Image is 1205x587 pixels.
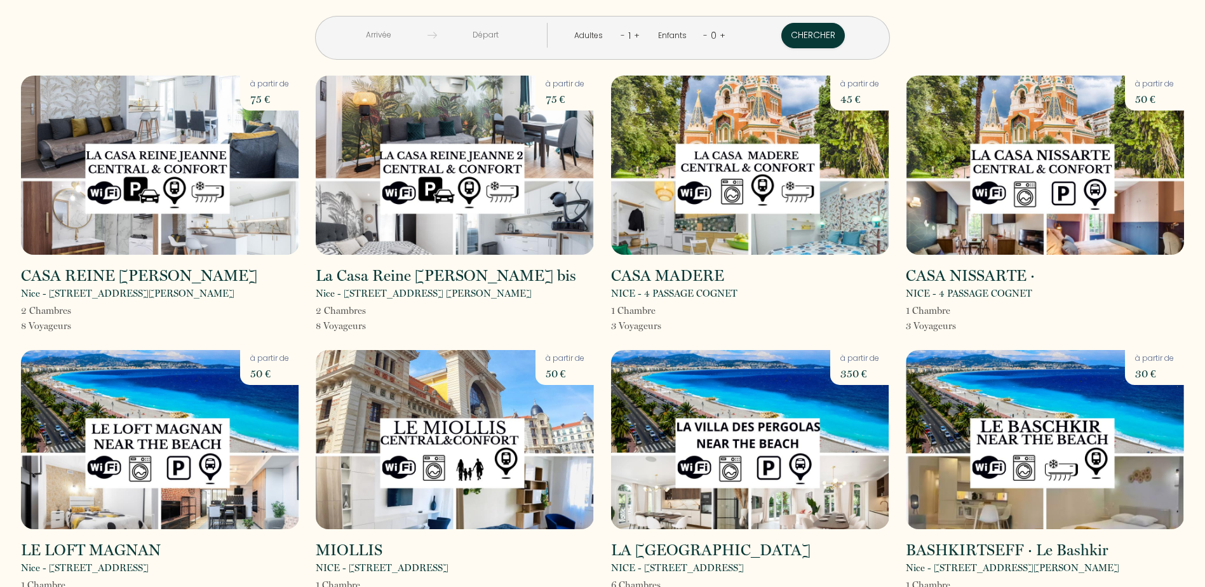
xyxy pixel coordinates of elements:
p: 8 Voyageur [21,318,71,334]
a: + [720,29,725,41]
a: - [703,29,708,41]
h2: CASA MADERE [611,268,724,283]
h2: CASA NISSARTE · [906,268,1035,283]
p: à partir de [840,353,879,365]
p: 3 Voyageur [906,318,956,334]
p: Nice - [STREET_ADDRESS][PERSON_NAME] [906,560,1119,576]
p: à partir de [1135,78,1174,90]
img: guests [427,30,437,40]
h2: CASA REINE [PERSON_NAME] [21,268,257,283]
img: rental-image [906,350,1184,529]
p: à partir de [546,78,584,90]
span: s [952,320,956,332]
img: rental-image [316,350,594,529]
a: + [634,29,640,41]
p: NICE - 4 PASSAGE COGNET [906,286,1032,301]
p: à partir de [1135,353,1174,365]
span: s [657,320,661,332]
h2: LA [GEOGRAPHIC_DATA] [611,543,811,558]
p: 75 € [250,90,289,108]
img: rental-image [316,76,594,255]
img: rental-image [611,76,889,255]
input: Départ [437,23,534,48]
p: 50 € [546,365,584,382]
h2: La Casa Reine [PERSON_NAME] bis [316,268,576,283]
p: 45 € [840,90,879,108]
img: rental-image [906,76,1184,255]
p: 50 € [1135,90,1174,108]
h2: MIOLLIS [316,543,382,558]
p: 30 € [1135,365,1174,382]
p: Nice - [STREET_ADDRESS] [21,560,149,576]
p: 1 Chambre [906,303,956,318]
p: NICE - [STREET_ADDRESS] [316,560,448,576]
p: à partir de [250,78,289,90]
h2: BASHKIRTSEFF · Le Bashkir [906,543,1108,558]
p: à partir de [546,353,584,365]
div: 1 [625,25,634,46]
p: 8 Voyageur [316,318,366,334]
p: à partir de [250,353,289,365]
span: s [362,305,366,316]
button: Chercher [781,23,845,48]
p: NICE - [STREET_ADDRESS] [611,560,744,576]
div: Adultes [574,30,607,42]
a: - [621,29,625,41]
div: 0 [708,25,720,46]
p: 50 € [250,365,289,382]
p: NICE - 4 PASSAGE COGNET [611,286,737,301]
input: Arrivée [330,23,427,48]
span: s [67,305,71,316]
p: Nice - [STREET_ADDRESS][PERSON_NAME] [21,286,234,301]
div: Enfants [658,30,691,42]
p: Nice - [STREET_ADDRESS] [PERSON_NAME] [316,286,532,301]
p: 2 Chambre [316,303,366,318]
p: 1 Chambre [611,303,661,318]
img: rental-image [21,76,299,255]
p: 3 Voyageur [611,318,661,334]
img: rental-image [21,350,299,529]
p: à partir de [840,78,879,90]
span: s [67,320,71,332]
span: s [362,320,366,332]
p: 350 € [840,365,879,382]
h2: LE LOFT MAGNAN [21,543,161,558]
p: 75 € [546,90,584,108]
p: 2 Chambre [21,303,71,318]
img: rental-image [611,350,889,529]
